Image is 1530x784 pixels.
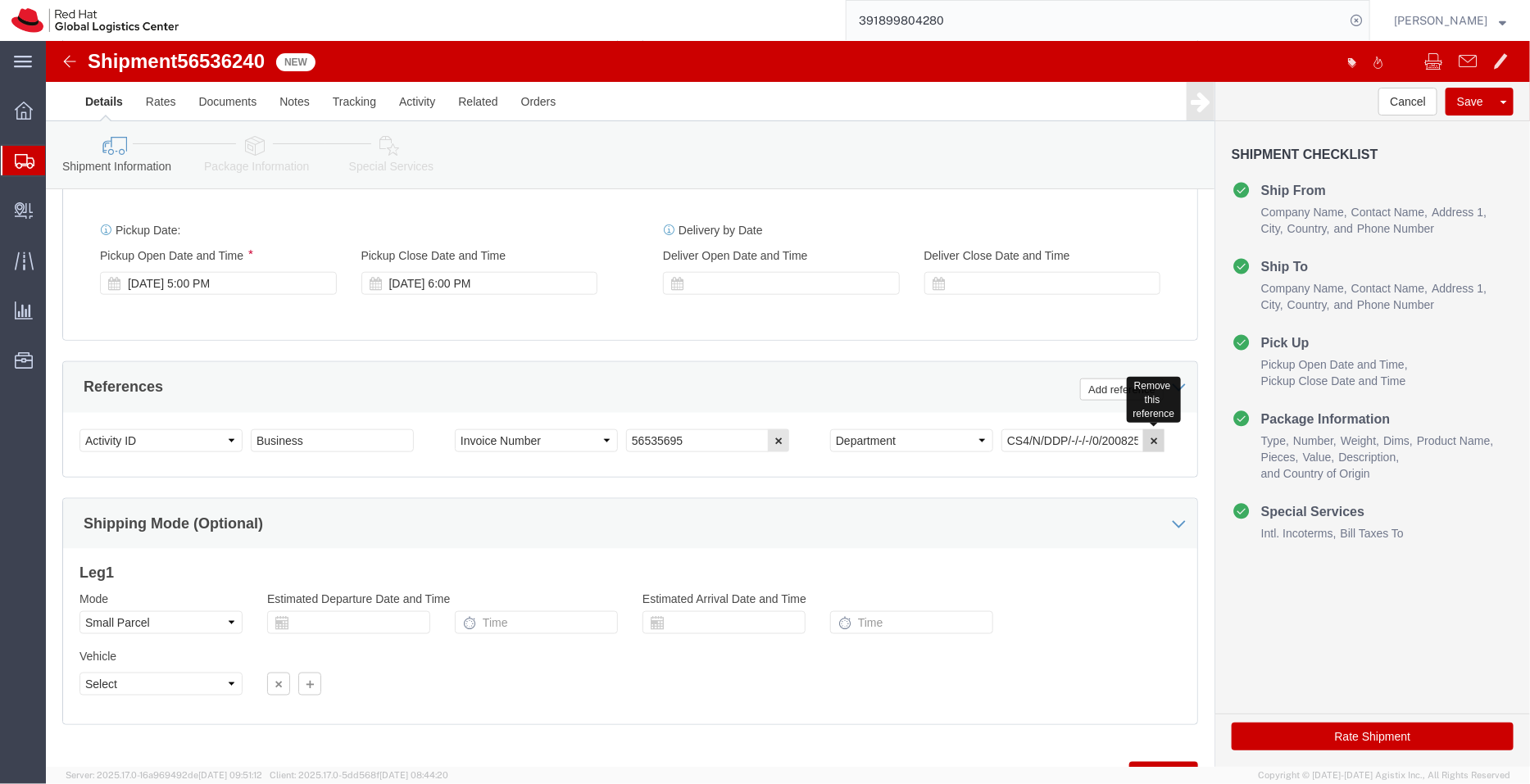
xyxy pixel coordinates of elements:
[11,8,179,33] img: logo
[1393,11,1507,30] button: [PERSON_NAME]
[1394,11,1487,29] span: Pallav Sen Gupta
[1258,768,1510,782] span: Copyright © [DATE]-[DATE] Agistix Inc., All Rights Reserved
[270,770,448,780] span: Client: 2025.17.0-5dd568f
[46,41,1530,767] iframe: FS Legacy Container
[379,770,448,780] span: [DATE] 08:44:20
[847,1,1345,40] input: Search for shipment number, reference number
[66,770,262,780] span: Server: 2025.17.0-16a969492de
[198,770,262,780] span: [DATE] 09:51:12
